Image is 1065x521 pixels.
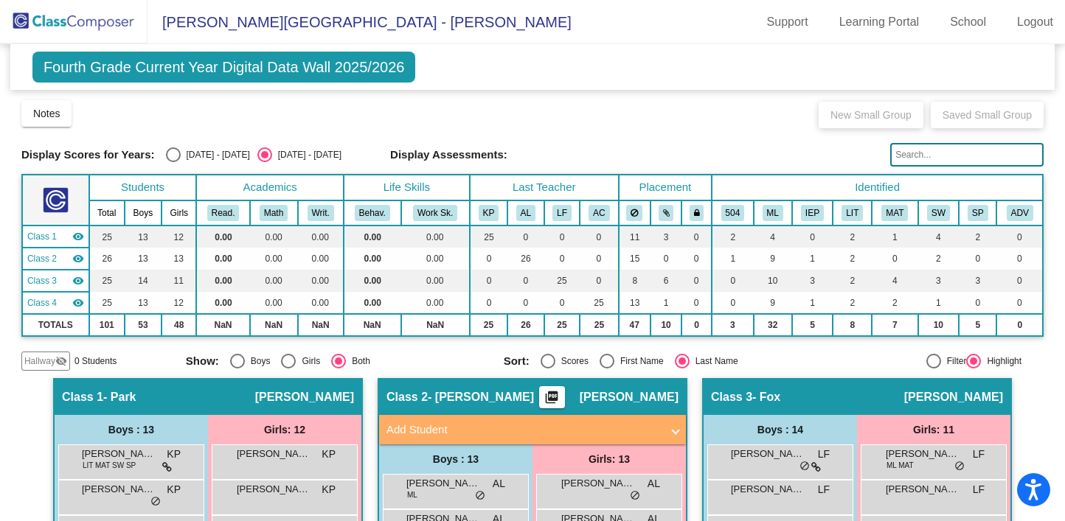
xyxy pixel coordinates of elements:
[918,292,960,314] td: 1
[580,270,618,292] td: 0
[470,200,507,225] th: Kelly Park
[619,314,651,336] td: 47
[186,354,219,368] span: Show:
[475,490,485,502] span: do_not_disturb_alt
[479,205,499,221] button: KP
[996,314,1043,336] td: 0
[272,148,341,161] div: [DATE] - [DATE]
[401,225,470,248] td: 0.00
[260,205,288,221] button: Math
[552,205,572,221] button: LF
[754,225,792,248] td: 4
[322,447,336,462] span: KP
[872,225,917,248] td: 1
[580,248,618,270] td: 0
[818,482,830,497] span: LF
[704,415,857,444] div: Boys : 14
[89,175,197,200] th: Students
[507,225,544,248] td: 0
[1005,10,1065,34] a: Logout
[428,390,534,405] span: - [PERSON_NAME]
[712,225,753,248] td: 2
[470,314,507,336] td: 25
[981,354,1021,368] div: Highlight
[792,200,833,225] th: Individualized Education Plan
[580,390,679,405] span: [PERSON_NAME]
[681,292,712,314] td: 0
[167,482,181,497] span: KP
[507,248,544,270] td: 26
[507,314,544,336] td: 26
[833,292,872,314] td: 2
[589,205,609,221] button: AC
[799,461,810,472] span: do_not_disturb_alt
[619,292,651,314] td: 13
[872,200,917,225] th: Math Intervention
[833,200,872,225] th: Reading Intervention
[721,205,745,221] button: 504
[83,460,136,471] span: LIT MAT SW SP
[103,390,136,405] span: - Park
[681,270,712,292] td: 0
[711,390,752,405] span: Class 3
[872,270,917,292] td: 4
[651,200,681,225] th: Keep with students
[245,354,271,368] div: Boys
[996,270,1043,292] td: 0
[886,482,960,497] span: [PERSON_NAME]
[407,489,417,500] span: ML
[82,482,156,497] span: [PERSON_NAME]
[298,314,344,336] td: NaN
[72,231,84,242] mat-icon: visibility
[651,314,681,336] td: 10
[973,447,985,462] span: LF
[651,270,681,292] td: 6
[89,270,125,292] td: 25
[828,10,932,34] a: Learning Portal
[712,314,753,336] td: 3
[470,248,507,270] td: 0
[833,270,872,292] td: 2
[125,225,162,248] td: 13
[379,415,686,444] mat-expansion-panel-header: Add Student
[162,314,196,336] td: 48
[55,355,67,367] mat-icon: visibility_off
[148,10,572,34] span: [PERSON_NAME][GEOGRAPHIC_DATA] - [PERSON_NAME]
[82,447,156,461] span: [PERSON_NAME]
[918,225,960,248] td: 4
[973,482,985,497] span: LF
[237,447,311,461] span: [PERSON_NAME]
[493,476,505,492] span: AL
[162,270,196,292] td: 11
[651,248,681,270] td: 0
[162,225,196,248] td: 12
[322,482,336,497] span: KP
[792,248,833,270] td: 1
[918,270,960,292] td: 3
[89,292,125,314] td: 25
[504,354,530,368] span: Sort:
[544,225,580,248] td: 0
[938,10,998,34] a: School
[681,200,712,225] th: Keep with teacher
[346,354,370,368] div: Both
[355,205,390,221] button: Behav.
[752,390,780,405] span: - Fox
[507,292,544,314] td: 0
[207,205,240,221] button: Read.
[754,270,792,292] td: 10
[792,314,833,336] td: 5
[712,200,753,225] th: 504 Plan
[413,205,457,221] button: Work Sk.
[470,225,507,248] td: 25
[959,270,996,292] td: 3
[32,52,416,83] span: Fourth Grade Current Year Digital Data Wall 2025/2026
[968,205,988,221] button: SP
[401,248,470,270] td: 0.00
[754,200,792,225] th: English Language Learner
[580,314,618,336] td: 25
[470,270,507,292] td: 0
[162,292,196,314] td: 12
[250,225,298,248] td: 0.00
[544,270,580,292] td: 25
